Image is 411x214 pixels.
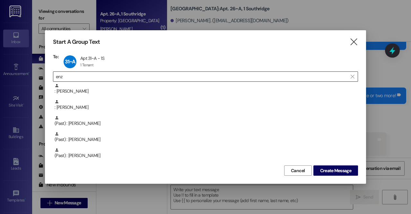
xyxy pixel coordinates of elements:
div: 1 Tenant [80,62,93,68]
div: (Past) : [PERSON_NAME] [55,116,358,127]
button: Create Message [313,165,358,176]
div: (Past) : [PERSON_NAME] [55,132,358,143]
div: : [PERSON_NAME] [53,99,358,116]
div: : [PERSON_NAME] [55,99,358,111]
div: (Past) : [PERSON_NAME] [55,148,358,159]
div: : [PERSON_NAME] [53,83,358,99]
span: 31~A [65,58,75,65]
div: (Past) : [PERSON_NAME] [53,132,358,148]
div: (Past) : [PERSON_NAME] [53,148,358,164]
button: Clear text [347,72,358,81]
div: (Past) : [PERSON_NAME] [53,116,358,132]
h3: Start A Group Text [53,38,100,46]
div: : [PERSON_NAME] [55,83,358,95]
div: Apt 31~A - 1S [80,55,104,61]
span: Create Message [320,167,351,174]
h3: To: [53,54,59,60]
i:  [351,74,354,79]
span: Cancel [291,167,305,174]
input: Search for any contact or apartment [56,72,347,81]
i:  [349,39,358,45]
button: Cancel [284,165,312,176]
